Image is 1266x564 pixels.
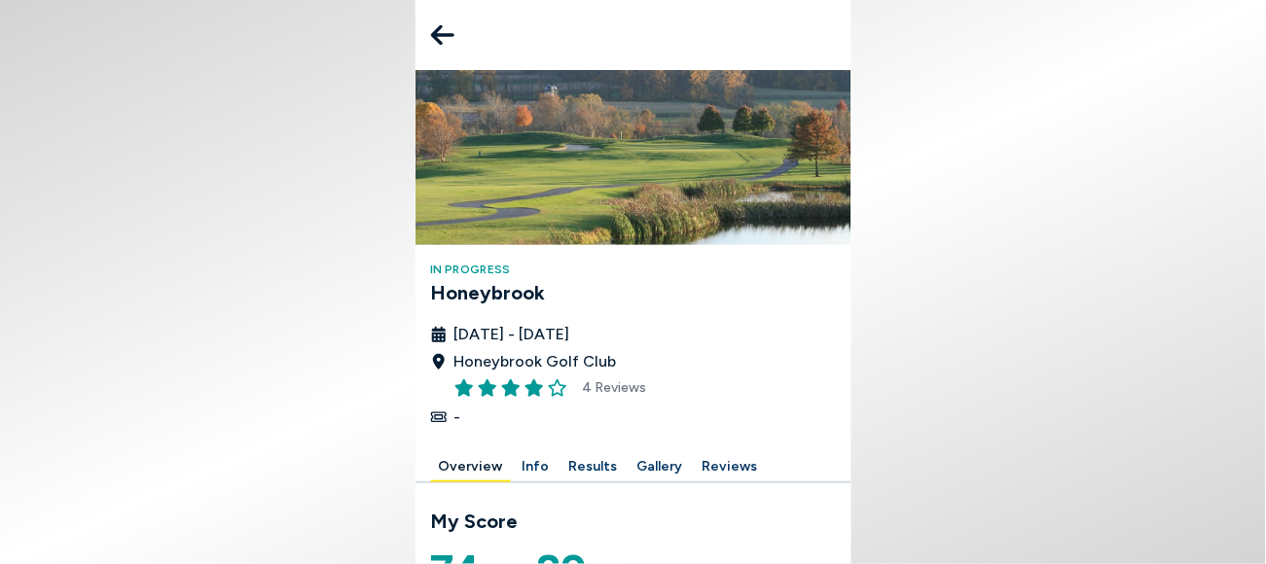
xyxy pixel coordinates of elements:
h4: In Progress [431,261,836,278]
img: Honeybrook [416,70,851,245]
button: Rate this item 1 stars [454,378,474,398]
button: Reviews [695,452,766,482]
button: Gallery [630,452,691,482]
span: 4 Reviews [583,377,647,398]
button: Rate this item 2 stars [478,378,497,398]
span: Honeybrook Golf Club [454,350,617,373]
button: Info [515,452,558,482]
button: Results [561,452,626,482]
div: Manage your account [416,452,851,482]
button: Overview [431,452,511,482]
span: - [454,405,461,429]
button: Rate this item 5 stars [548,378,567,398]
button: Rate this item 4 stars [524,378,544,398]
button: Rate this item 3 stars [501,378,521,398]
h3: My Score [431,507,836,536]
span: [DATE] - [DATE] [454,323,570,346]
h3: Honeybrook [431,278,836,307]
